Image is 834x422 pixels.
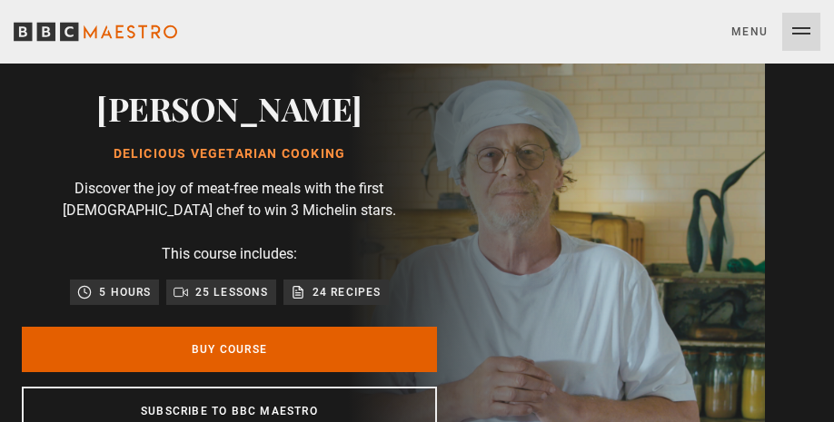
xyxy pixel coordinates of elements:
[731,13,820,51] button: Toggle navigation
[96,145,362,163] h1: Delicious Vegetarian Cooking
[195,283,269,301] p: 25 lessons
[22,327,437,372] a: Buy Course
[162,243,297,265] p: This course includes:
[99,283,151,301] p: 5 hours
[313,283,382,301] p: 24 recipes
[14,18,177,45] svg: BBC Maestro
[47,178,411,221] p: Discover the joy of meat-free meals with the first [DEMOGRAPHIC_DATA] chef to win 3 Michelin stars.
[96,85,362,131] h2: [PERSON_NAME]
